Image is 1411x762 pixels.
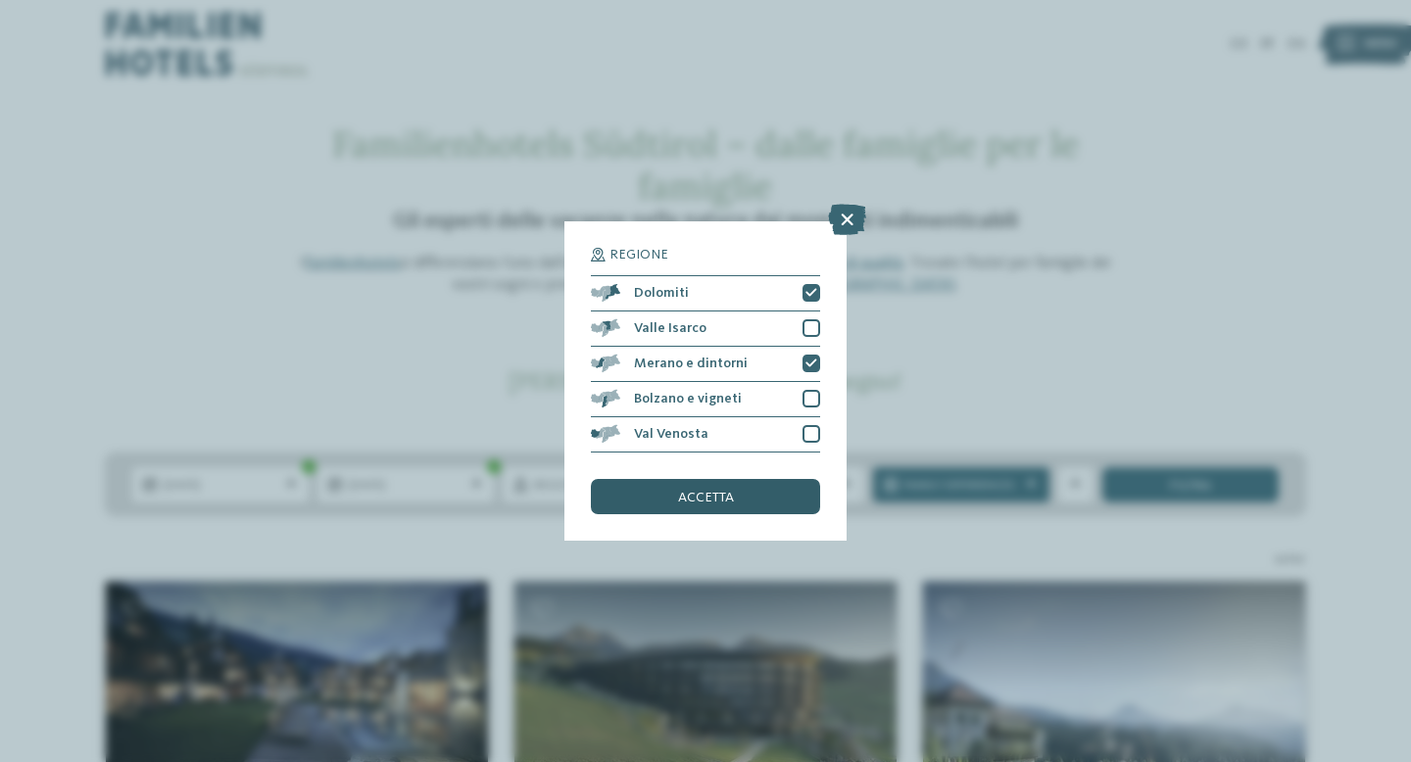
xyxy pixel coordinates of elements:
span: accetta [678,491,734,504]
span: Dolomiti [634,286,689,300]
span: Merano e dintorni [634,357,748,370]
span: Regione [609,248,668,262]
span: Val Venosta [634,427,708,441]
span: Bolzano e vigneti [634,392,742,405]
span: Valle Isarco [634,321,706,335]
